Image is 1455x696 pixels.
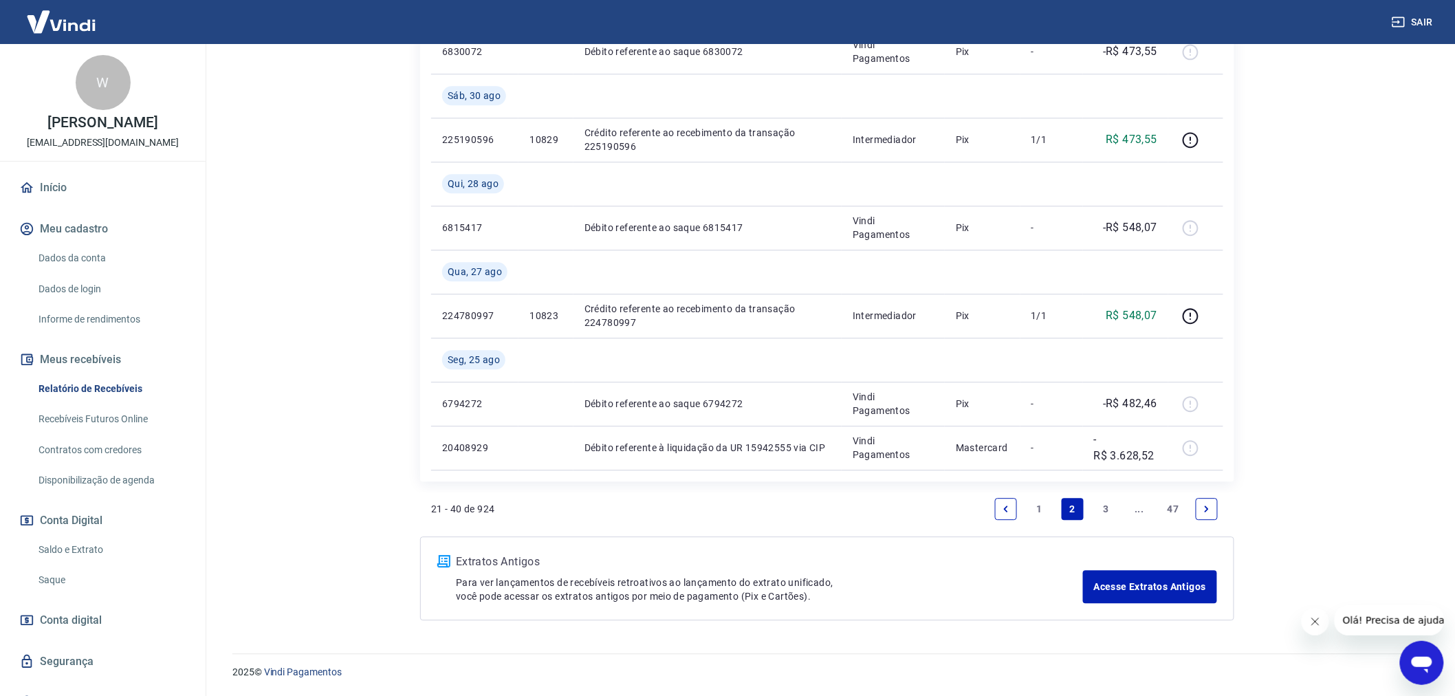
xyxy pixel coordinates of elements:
[956,221,1009,235] p: Pix
[33,566,189,594] a: Saque
[853,38,934,65] p: Vindi Pagamentos
[1400,641,1444,685] iframe: Botão para abrir a janela de mensagens
[456,554,1083,570] p: Extratos Antigos
[33,244,189,272] a: Dados da conta
[448,89,501,102] span: Sáb, 30 ago
[17,1,106,43] img: Vindi
[17,345,189,375] button: Meus recebíveis
[584,45,831,58] p: Débito referente ao saque 6830072
[529,309,562,323] p: 10823
[448,177,499,191] span: Qui, 28 ago
[17,605,189,635] a: Conta digital
[956,397,1009,411] p: Pix
[437,555,450,567] img: ícone
[47,116,157,130] p: [PERSON_NAME]
[40,611,102,630] span: Conta digital
[442,441,507,455] p: 20408929
[17,214,189,244] button: Meu cadastro
[1196,498,1218,520] a: Next page
[1106,131,1158,148] p: R$ 473,55
[1083,570,1217,603] a: Acesse Extratos Antigos
[8,10,116,21] span: Olá! Precisa de ajuda?
[1031,45,1072,58] p: -
[264,666,342,677] a: Vindi Pagamentos
[1062,498,1084,520] a: Page 2 is your current page
[853,434,934,461] p: Vindi Pagamentos
[853,133,934,146] p: Intermediador
[989,492,1223,525] ul: Pagination
[584,397,831,411] p: Débito referente ao saque 6794272
[584,302,831,329] p: Crédito referente ao recebimento da transação 224780997
[1094,431,1157,464] p: -R$ 3.628,52
[853,214,934,241] p: Vindi Pagamentos
[529,133,562,146] p: 10829
[584,126,831,153] p: Crédito referente ao recebimento da transação 225190596
[1389,10,1438,35] button: Sair
[33,436,189,464] a: Contratos com credores
[853,390,934,417] p: Vindi Pagamentos
[17,173,189,203] a: Início
[1031,441,1072,455] p: -
[448,265,502,279] span: Qua, 27 ago
[33,305,189,334] a: Informe de rendimentos
[1103,43,1157,60] p: -R$ 473,55
[1031,133,1072,146] p: 1/1
[1103,395,1157,412] p: -R$ 482,46
[33,375,189,403] a: Relatório de Recebíveis
[1031,397,1072,411] p: -
[1095,498,1117,520] a: Page 3
[584,441,831,455] p: Débito referente à liquidação da UR 15942555 via CIP
[853,309,934,323] p: Intermediador
[431,502,495,516] p: 21 - 40 de 924
[442,45,507,58] p: 6830072
[956,133,1009,146] p: Pix
[442,221,507,235] p: 6815417
[1103,219,1157,236] p: -R$ 548,07
[442,397,507,411] p: 6794272
[33,536,189,564] a: Saldo e Extrato
[442,309,507,323] p: 224780997
[33,405,189,433] a: Recebíveis Futuros Online
[956,441,1009,455] p: Mastercard
[76,55,131,110] div: W
[956,45,1009,58] p: Pix
[448,353,500,367] span: Seg, 25 ago
[33,275,189,303] a: Dados de login
[17,505,189,536] button: Conta Digital
[1335,605,1444,635] iframe: Mensagem da empresa
[1106,307,1158,324] p: R$ 548,07
[1031,221,1072,235] p: -
[1162,498,1185,520] a: Page 47
[995,498,1017,520] a: Previous page
[1029,498,1051,520] a: Page 1
[1302,608,1329,635] iframe: Fechar mensagem
[442,133,507,146] p: 225190596
[33,466,189,494] a: Disponibilização de agenda
[956,309,1009,323] p: Pix
[1128,498,1150,520] a: Jump forward
[27,135,179,150] p: [EMAIL_ADDRESS][DOMAIN_NAME]
[456,576,1083,603] p: Para ver lançamentos de recebíveis retroativos ao lançamento do extrato unificado, você pode aces...
[17,646,189,677] a: Segurança
[584,221,831,235] p: Débito referente ao saque 6815417
[1031,309,1072,323] p: 1/1
[232,665,1422,679] p: 2025 ©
